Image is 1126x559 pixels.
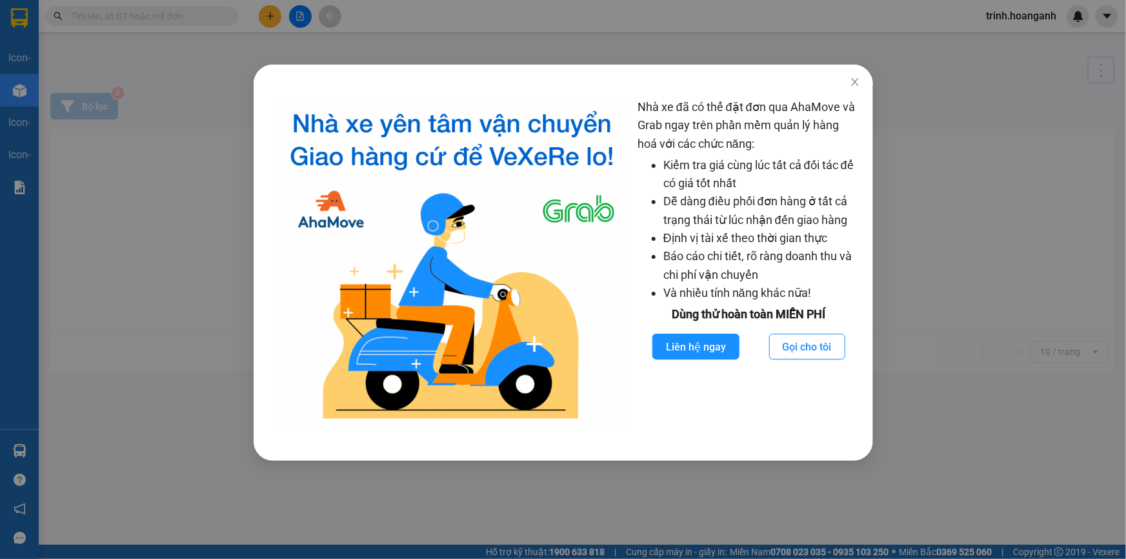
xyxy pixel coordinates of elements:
li: Định vị tài xế theo thời gian thực [663,229,860,247]
div: Dùng thử hoàn toàn MIỄN PHÍ [637,305,860,323]
li: Dễ dàng điều phối đơn hàng ở tất cả trạng thái từ lúc nhận đến giao hàng [663,192,860,229]
span: Gọi cho tôi [782,339,831,355]
li: Báo cáo chi tiết, rõ ràng doanh thu và chi phí vận chuyển [663,247,860,284]
span: Liên hệ ngay [665,339,725,355]
img: logo [277,98,627,429]
button: Liên hệ ngay [652,334,739,360]
button: Close [836,65,872,101]
li: Và nhiều tính năng khác nữa! [663,284,860,302]
li: Kiểm tra giá cùng lúc tất cả đối tác để có giá tốt nhất [663,156,860,193]
div: Nhà xe đã có thể đặt đơn qua AhaMove và Grab ngay trên phần mềm quản lý hàng hoá với các chức năng: [637,98,860,429]
span: close [849,77,860,87]
button: Gọi cho tôi [769,334,845,360]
